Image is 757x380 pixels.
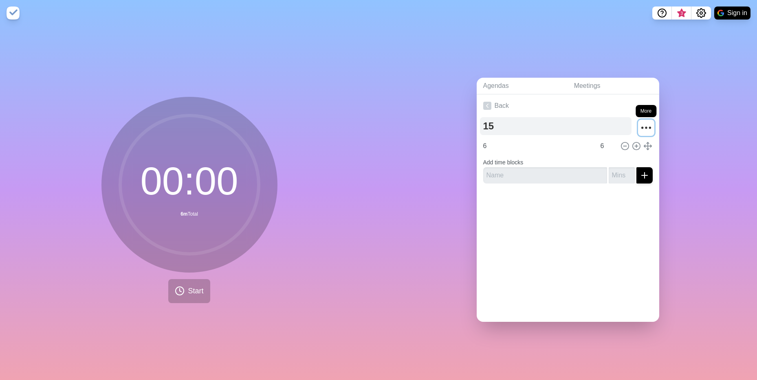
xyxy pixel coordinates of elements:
[652,7,672,20] button: Help
[714,7,750,20] button: Sign in
[477,94,659,117] a: Back
[480,138,596,154] input: Name
[678,10,685,17] span: 3
[717,10,724,16] img: google logo
[483,159,524,166] label: Add time blocks
[568,78,659,94] a: Meetings
[168,279,210,303] button: Start
[672,7,691,20] button: What’s new
[609,167,635,183] input: Mins
[477,78,568,94] a: Agendas
[7,7,20,20] img: timeblocks logo
[638,120,654,136] button: More
[483,167,607,183] input: Name
[597,138,617,154] input: Mins
[188,286,203,297] span: Start
[691,7,711,20] button: Settings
